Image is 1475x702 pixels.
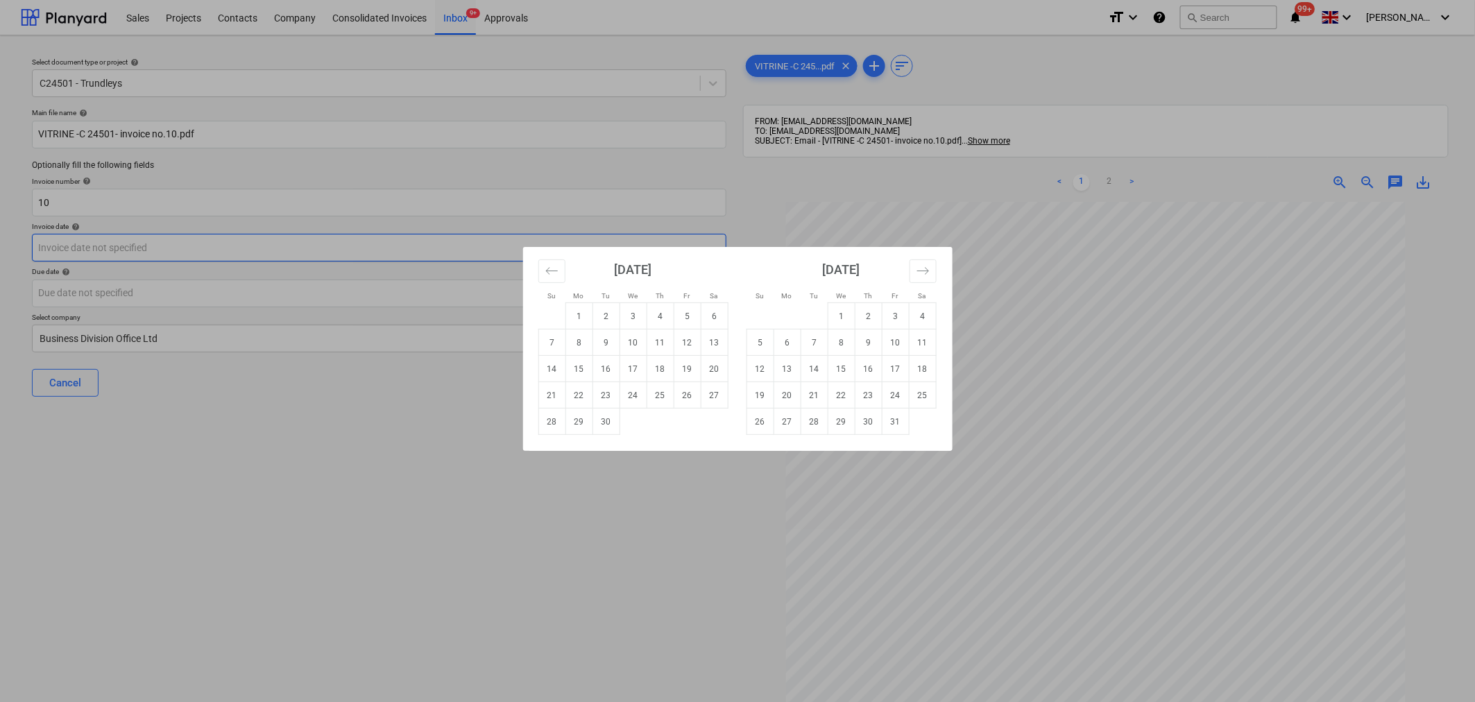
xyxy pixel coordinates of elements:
td: Wednesday, October 8, 2025 [828,329,855,356]
td: Sunday, September 7, 2025 [538,329,565,356]
td: Monday, September 8, 2025 [565,329,592,356]
td: Sunday, September 14, 2025 [538,356,565,382]
td: Friday, September 26, 2025 [674,382,701,409]
td: Saturday, September 13, 2025 [701,329,728,356]
td: Monday, October 13, 2025 [774,356,801,382]
td: Tuesday, October 7, 2025 [801,329,828,356]
td: Friday, October 3, 2025 [882,303,909,329]
td: Friday, September 5, 2025 [674,303,701,329]
small: Su [547,292,556,300]
td: Wednesday, September 3, 2025 [620,303,647,329]
td: Saturday, September 20, 2025 [701,356,728,382]
small: Sa [919,292,926,300]
td: Saturday, October 18, 2025 [909,356,936,382]
td: Sunday, October 5, 2025 [747,329,774,356]
td: Tuesday, September 23, 2025 [592,382,620,409]
td: Sunday, September 21, 2025 [538,382,565,409]
td: Monday, September 22, 2025 [565,382,592,409]
td: Wednesday, October 15, 2025 [828,356,855,382]
td: Sunday, October 26, 2025 [747,409,774,435]
td: Sunday, September 28, 2025 [538,409,565,435]
td: Monday, September 29, 2025 [565,409,592,435]
td: Friday, October 31, 2025 [882,409,909,435]
td: Wednesday, September 10, 2025 [620,329,647,356]
td: Tuesday, October 21, 2025 [801,382,828,409]
td: Saturday, October 25, 2025 [909,382,936,409]
small: Fr [892,292,898,300]
td: Thursday, September 25, 2025 [647,382,674,409]
td: Wednesday, September 24, 2025 [620,382,647,409]
small: Tu [810,292,818,300]
td: Friday, October 10, 2025 [882,329,909,356]
td: Monday, September 1, 2025 [565,303,592,329]
small: Th [656,292,664,300]
button: Move backward to switch to the previous month. [538,259,565,283]
td: Monday, October 27, 2025 [774,409,801,435]
td: Sunday, October 19, 2025 [747,382,774,409]
small: Mo [574,292,584,300]
td: Friday, October 24, 2025 [882,382,909,409]
small: Mo [782,292,792,300]
small: We [628,292,638,300]
td: Thursday, September 4, 2025 [647,303,674,329]
td: Tuesday, September 30, 2025 [592,409,620,435]
td: Wednesday, October 1, 2025 [828,303,855,329]
td: Thursday, October 2, 2025 [855,303,882,329]
iframe: Chat Widget [1406,635,1475,702]
td: Saturday, September 27, 2025 [701,382,728,409]
td: Tuesday, September 2, 2025 [592,303,620,329]
small: Su [756,292,764,300]
td: Thursday, October 9, 2025 [855,329,882,356]
strong: [DATE] [615,262,652,277]
td: Tuesday, September 9, 2025 [592,329,620,356]
td: Saturday, September 6, 2025 [701,303,728,329]
small: Sa [710,292,718,300]
td: Wednesday, October 22, 2025 [828,382,855,409]
td: Thursday, October 16, 2025 [855,356,882,382]
td: Tuesday, October 14, 2025 [801,356,828,382]
small: Fr [684,292,690,300]
td: Friday, September 19, 2025 [674,356,701,382]
button: Move forward to switch to the next month. [910,259,937,283]
td: Saturday, October 11, 2025 [909,329,936,356]
td: Saturday, October 4, 2025 [909,303,936,329]
td: Monday, October 6, 2025 [774,329,801,356]
td: Wednesday, September 17, 2025 [620,356,647,382]
td: Thursday, October 23, 2025 [855,382,882,409]
td: Thursday, September 18, 2025 [647,356,674,382]
td: Tuesday, September 16, 2025 [592,356,620,382]
td: Wednesday, October 29, 2025 [828,409,855,435]
small: Th [864,292,872,300]
strong: [DATE] [823,262,860,277]
td: Sunday, October 12, 2025 [747,356,774,382]
td: Thursday, September 11, 2025 [647,329,674,356]
small: We [836,292,846,300]
td: Thursday, October 30, 2025 [855,409,882,435]
div: Calendar [523,247,953,451]
td: Monday, October 20, 2025 [774,382,801,409]
small: Tu [602,292,610,300]
td: Friday, September 12, 2025 [674,329,701,356]
td: Tuesday, October 28, 2025 [801,409,828,435]
td: Monday, September 15, 2025 [565,356,592,382]
td: Friday, October 17, 2025 [882,356,909,382]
